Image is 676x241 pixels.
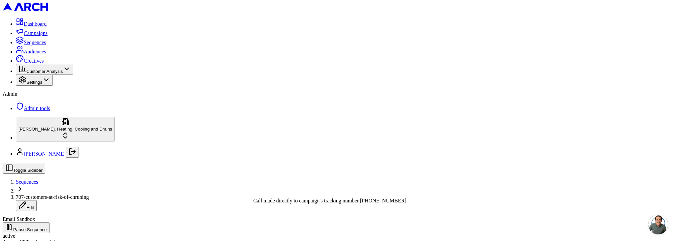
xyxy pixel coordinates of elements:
[24,58,44,64] span: Creatives
[16,49,46,54] a: Audiences
[24,151,66,157] a: [PERSON_NAME]
[26,80,42,85] span: Settings
[18,127,112,132] span: [PERSON_NAME], Heating, Cooling and Drains
[24,21,47,27] span: Dashboard
[26,205,34,210] span: Edit
[16,64,73,75] button: Customer Analysis
[648,215,668,234] a: Open chat
[16,200,37,211] button: Edit
[16,21,47,27] a: Dashboard
[16,40,46,45] a: Sequences
[16,105,50,111] a: Admin tools
[16,179,38,185] a: Sequences
[16,194,89,200] span: 707-customers-at-risk-of-chruning
[13,168,43,173] span: Toggle Sidebar
[16,117,115,141] button: [PERSON_NAME], Heating, Cooling and Drains
[24,49,46,54] span: Audiences
[16,75,53,86] button: Settings
[16,30,48,36] a: Campaigns
[3,163,45,174] button: Toggle Sidebar
[3,233,673,239] div: active
[24,30,48,36] span: Campaigns
[3,91,673,97] div: Admin
[26,69,63,74] span: Customer Analysis
[24,40,46,45] span: Sequences
[253,198,407,204] p: Call made directly to campaign's tracking number [PHONE_NUMBER]
[66,147,79,158] button: Log out
[3,179,673,211] nav: breadcrumb
[3,222,50,233] button: Pause Sequence
[16,58,44,64] a: Creatives
[24,105,50,111] span: Admin tools
[3,216,673,222] div: Email Sandbox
